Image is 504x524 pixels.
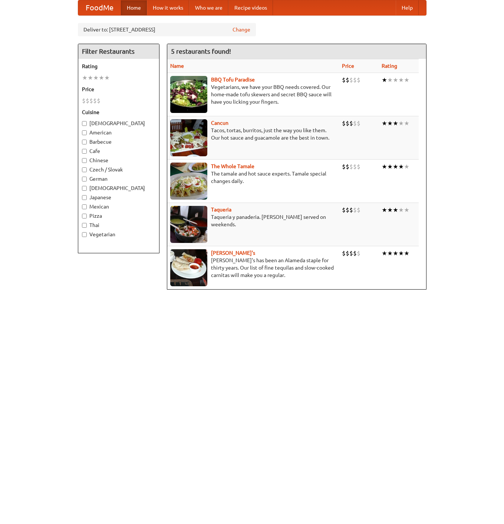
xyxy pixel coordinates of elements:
h5: Rating [82,63,155,70]
input: Pizza [82,214,87,218]
a: Name [170,63,184,69]
label: [DEMOGRAPHIC_DATA] [82,120,155,127]
label: Mexican [82,203,155,210]
li: ★ [382,206,387,214]
li: ★ [393,76,398,84]
a: Cancun [211,120,228,126]
a: Who we are [189,0,228,15]
label: Cafe [82,147,155,155]
li: ★ [398,206,404,214]
h4: Filter Restaurants [78,44,159,59]
li: $ [357,76,360,84]
li: ★ [88,74,93,82]
img: wholetamale.jpg [170,163,207,200]
a: Taqueria [211,207,231,213]
a: Home [121,0,147,15]
li: $ [353,206,357,214]
li: $ [357,119,360,127]
input: Chinese [82,158,87,163]
img: cancun.jpg [170,119,207,156]
li: $ [357,206,360,214]
input: German [82,177,87,181]
li: ★ [404,249,409,257]
li: $ [342,206,346,214]
li: $ [349,249,353,257]
input: Vegetarian [82,232,87,237]
li: ★ [387,206,393,214]
a: Recipe videos [228,0,273,15]
li: ★ [382,119,387,127]
li: ★ [99,74,104,82]
li: ★ [404,206,409,214]
input: Cafe [82,149,87,154]
li: $ [346,163,349,171]
label: Chinese [82,157,155,164]
a: The Whole Tamale [211,163,254,169]
img: tofuparadise.jpg [170,76,207,113]
h5: Cuisine [82,109,155,116]
li: $ [342,76,346,84]
li: $ [342,119,346,127]
li: ★ [104,74,110,82]
label: [DEMOGRAPHIC_DATA] [82,184,155,192]
li: $ [346,119,349,127]
li: ★ [398,249,404,257]
a: FoodMe [78,0,121,15]
li: ★ [404,76,409,84]
li: $ [93,97,97,105]
p: Taqueria y panaderia. [PERSON_NAME] served on weekends. [170,213,336,228]
input: Barbecue [82,140,87,144]
ng-pluralize: 5 restaurants found! [171,48,231,55]
input: Thai [82,223,87,228]
li: ★ [382,163,387,171]
label: Vegetarian [82,231,155,238]
p: Vegetarians, we have your BBQ needs covered. Our home-made tofu skewers and secret BBQ sauce will... [170,83,336,106]
a: Price [342,63,354,69]
p: [PERSON_NAME]'s has been an Alameda staple for thirty years. Our list of fine tequilas and slow-c... [170,257,336,279]
a: Help [396,0,419,15]
li: $ [349,163,353,171]
li: $ [357,249,360,257]
h5: Price [82,86,155,93]
li: $ [357,163,360,171]
a: How it works [147,0,189,15]
li: $ [346,206,349,214]
a: Change [233,26,250,33]
img: pedros.jpg [170,249,207,286]
div: Deliver to: [STREET_ADDRESS] [78,23,256,36]
a: Rating [382,63,397,69]
li: $ [82,97,86,105]
li: ★ [93,74,99,82]
li: ★ [404,119,409,127]
li: ★ [398,119,404,127]
li: ★ [398,76,404,84]
li: ★ [387,249,393,257]
label: Japanese [82,194,155,201]
li: ★ [393,206,398,214]
input: [DEMOGRAPHIC_DATA] [82,186,87,191]
li: ★ [382,249,387,257]
li: $ [342,163,346,171]
label: Czech / Slovak [82,166,155,173]
li: $ [353,119,357,127]
input: Japanese [82,195,87,200]
li: ★ [398,163,404,171]
li: $ [346,249,349,257]
li: ★ [382,76,387,84]
input: Czech / Slovak [82,167,87,172]
li: $ [349,206,353,214]
li: ★ [387,76,393,84]
input: Mexican [82,204,87,209]
li: $ [349,76,353,84]
li: $ [353,76,357,84]
li: $ [342,249,346,257]
a: [PERSON_NAME]'s [211,250,255,256]
p: The tamale and hot sauce experts. Tamale special changes daily. [170,170,336,185]
a: BBQ Tofu Paradise [211,77,255,83]
li: $ [349,119,353,127]
li: $ [97,97,101,105]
